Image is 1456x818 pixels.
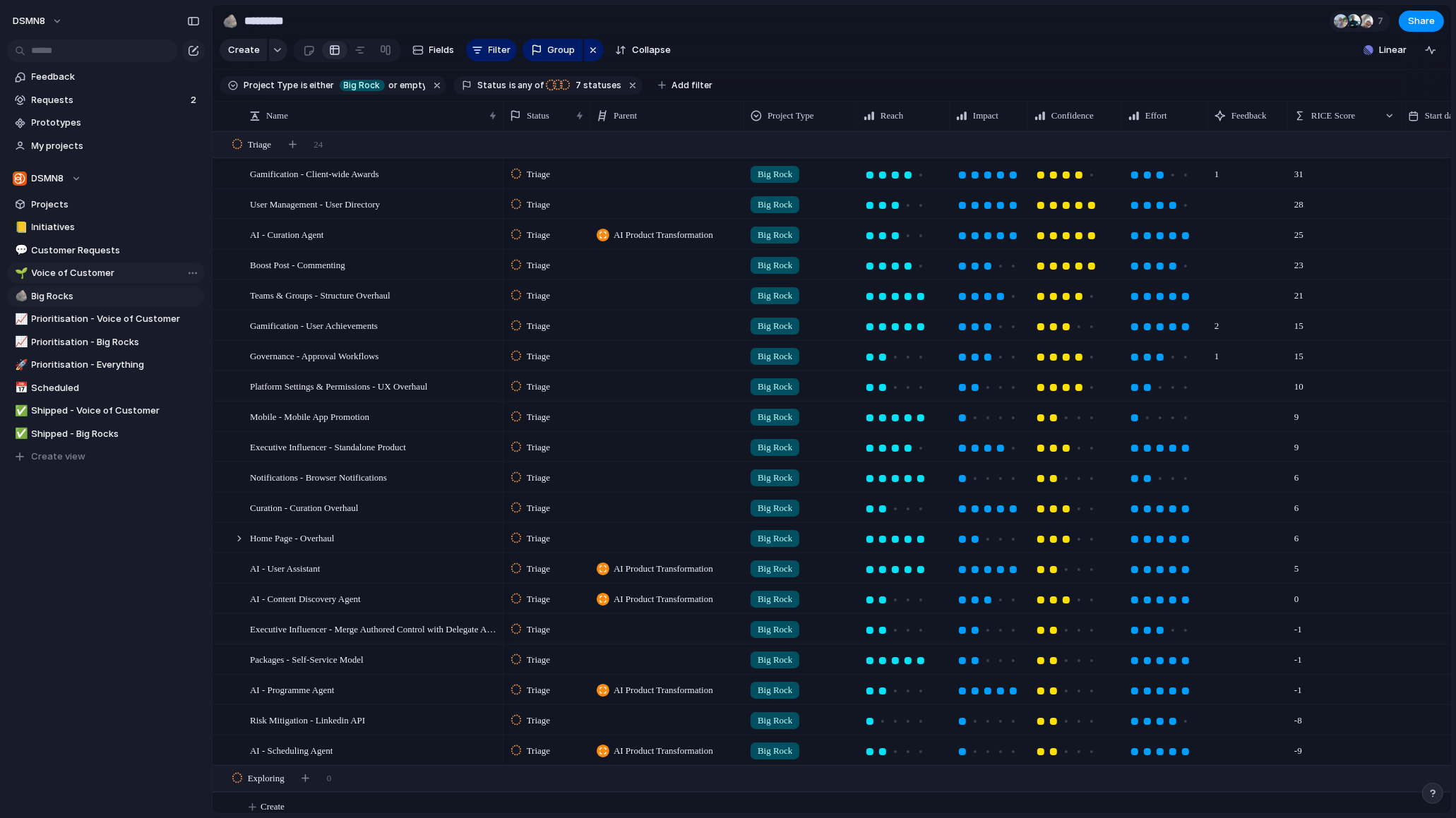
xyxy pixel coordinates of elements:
[250,378,427,394] span: Platform Settings & Permissions - UX Overhaul
[489,43,511,57] span: Filter
[614,562,713,576] span: AI Product Transformation
[250,469,387,485] span: Notifications - Browser Notifications
[1289,281,1309,303] span: 21
[13,289,27,303] button: 🪨
[758,471,792,485] span: Big Rock
[250,560,320,576] span: AI - User Assistant
[1289,736,1308,758] span: -9
[973,109,998,123] span: Impact
[527,349,550,363] span: Triage
[429,43,455,57] span: Fields
[477,79,506,92] span: Status
[1289,433,1305,455] span: 9
[7,446,205,467] button: Create view
[758,319,792,333] span: Big Rock
[337,78,429,93] button: Big Rockor empty
[1289,645,1308,667] span: -1
[1289,190,1309,212] span: 28
[7,168,205,189] button: DSMN8
[248,771,285,786] span: Exploring
[527,714,550,728] span: Triage
[250,165,379,181] span: Gamification - Client-wide Awards
[13,335,27,349] button: 📈
[15,357,25,373] div: 🚀
[758,531,792,546] span: Big Rock
[32,172,64,186] span: DSMN8
[758,380,792,394] span: Big Rock
[527,410,550,424] span: Triage
[758,258,792,272] span: Big Rock
[7,286,205,307] div: 🪨Big Rocks
[545,78,624,93] button: 7 statuses
[1209,311,1225,333] span: 2
[220,39,267,61] button: Create
[250,529,335,546] span: Home Page - Overhaul
[614,683,713,697] span: AI Product Transformation
[758,228,792,242] span: Big Rock
[548,43,575,57] span: Group
[407,39,460,61] button: Fields
[13,14,45,28] span: DSMN8
[758,440,792,455] span: Big Rock
[7,400,205,421] div: ✅Shipped - Voice of Customer
[614,744,713,758] span: AI Product Transformation
[32,450,86,464] span: Create view
[13,381,27,395] button: 📅
[509,79,516,92] span: is
[7,308,205,330] a: 📈Prioritisation - Voice of Customer
[516,79,544,92] span: any of
[32,289,200,303] span: Big Rocks
[298,78,338,93] button: iseither
[571,80,583,90] span: 7
[527,653,550,667] span: Triage
[758,683,792,697] span: Big Rock
[506,78,547,93] button: isany of
[15,288,25,304] div: 🪨
[250,438,406,455] span: Executive Influencer - Standalone Product
[1289,554,1305,576] span: 5
[527,380,550,394] span: Triage
[7,66,205,88] a: Feedback
[571,79,621,92] span: statuses
[7,263,205,284] a: 🌱Voice of Customer
[1145,109,1167,123] span: Effort
[758,410,792,424] span: Big Rock
[758,562,792,576] span: Big Rock
[527,531,550,546] span: Triage
[13,427,27,441] button: ✅
[250,317,378,333] span: Gamification - User Achievements
[191,93,199,107] span: 2
[344,79,381,92] span: Big Rock
[32,266,200,280] span: Voice of Customer
[13,358,27,372] button: 🚀
[1289,615,1308,637] span: -1
[32,116,200,130] span: Prototypes
[758,501,792,515] span: Big Rock
[527,109,549,123] span: Status
[250,196,380,212] span: User Management - User Directory
[32,243,200,258] span: Customer Requests
[7,240,205,261] a: 💬Customer Requests
[1378,14,1388,28] span: 7
[32,427,200,441] span: Shipped - Big Rocks
[1051,109,1094,123] span: Confidence
[32,220,200,234] span: Initiatives
[527,167,550,181] span: Triage
[250,590,361,606] span: AI - Content Discovery Agent
[250,620,499,637] span: Executive Influencer - Merge Authored Control with Delegate Access Control
[614,228,713,242] span: AI Product Transformation
[1379,43,1407,57] span: Linear
[250,681,335,697] span: AI - Programme Agent
[527,258,550,272] span: Triage
[7,332,205,353] a: 📈Prioritisation - Big Rocks
[327,771,332,786] span: 0
[13,220,27,234] button: 📒
[250,347,378,363] span: Governance - Approval Workflows
[614,109,637,123] span: Parent
[248,138,271,152] span: Triage
[758,622,792,637] span: Big Rock
[1289,675,1308,697] span: -1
